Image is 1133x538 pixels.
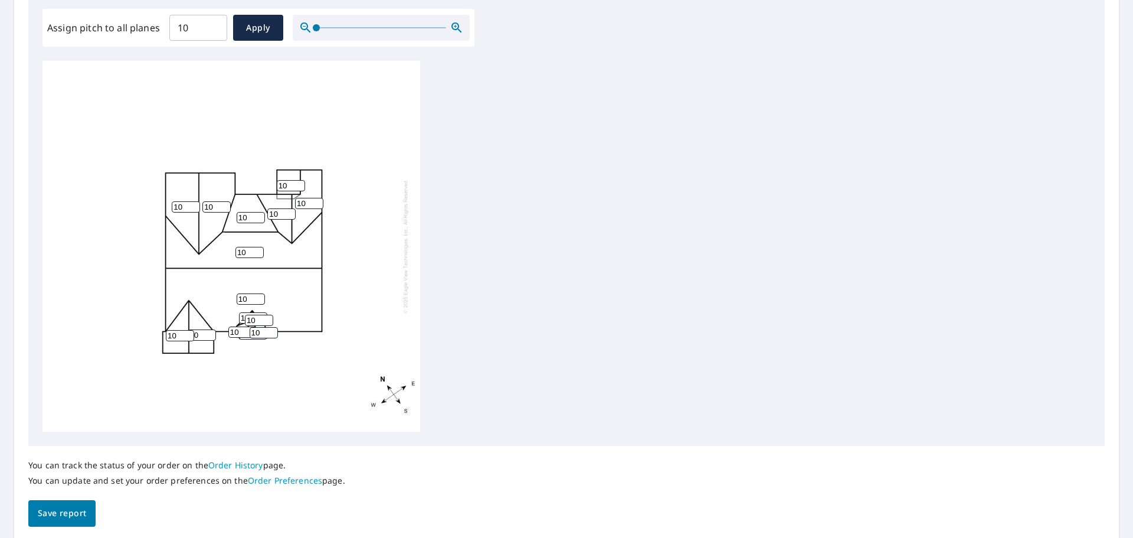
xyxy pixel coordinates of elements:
[38,506,86,521] span: Save report
[169,11,227,44] input: 00.0
[208,459,263,471] a: Order History
[47,21,160,35] label: Assign pitch to all planes
[28,460,345,471] p: You can track the status of your order on the page.
[243,21,274,35] span: Apply
[28,475,345,486] p: You can update and set your order preferences on the page.
[233,15,283,41] button: Apply
[28,500,96,527] button: Save report
[248,475,322,486] a: Order Preferences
